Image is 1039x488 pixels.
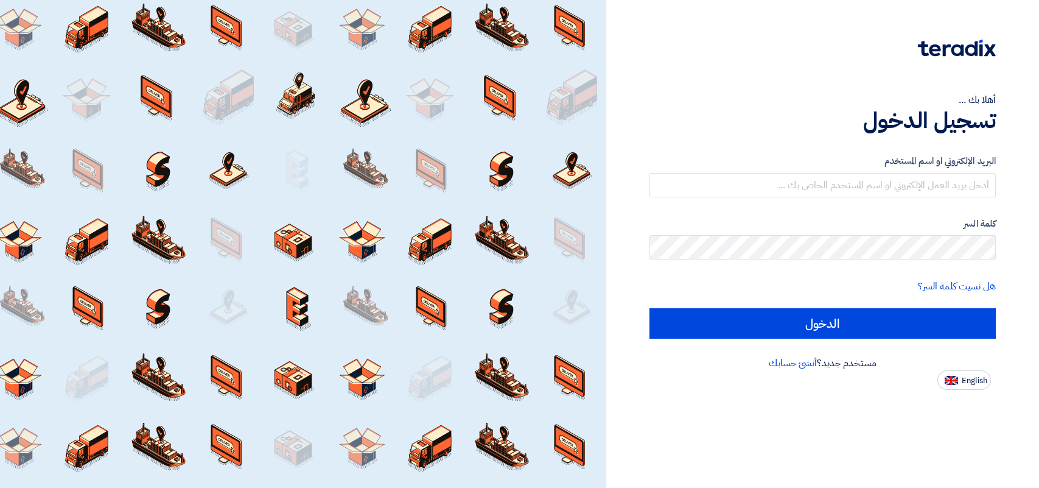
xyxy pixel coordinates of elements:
[649,217,996,231] label: كلمة السر
[918,40,996,57] img: Teradix logo
[649,308,996,339] input: الدخول
[937,370,991,390] button: English
[649,93,996,107] div: أهلا بك ...
[769,356,817,370] a: أنشئ حسابك
[649,107,996,134] h1: تسجيل الدخول
[649,356,996,370] div: مستخدم جديد؟
[918,279,996,294] a: هل نسيت كلمة السر؟
[649,154,996,168] label: البريد الإلكتروني او اسم المستخدم
[649,173,996,197] input: أدخل بريد العمل الإلكتروني او اسم المستخدم الخاص بك ...
[945,376,958,385] img: en-US.png
[962,377,987,385] span: English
